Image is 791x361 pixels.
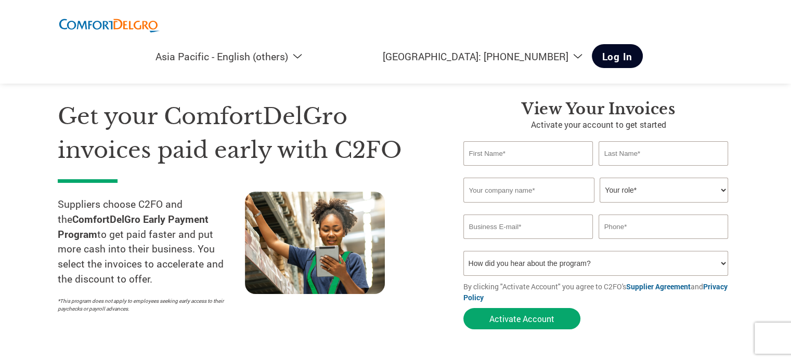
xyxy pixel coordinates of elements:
input: Last Name* [599,141,729,166]
p: By clicking "Activate Account" you agree to C2FO's and [463,281,734,303]
a: Privacy Policy [463,282,728,302]
input: Invalid Email format [463,215,593,239]
img: supply chain worker [245,192,385,294]
input: Phone* [599,215,729,239]
input: Your company name* [463,178,594,203]
p: Activate your account to get started [463,118,734,131]
select: Title/Role [600,178,728,203]
a: Supplier Agreement [626,282,691,291]
a: Log In [592,44,643,68]
input: First Name* [463,141,593,166]
button: Activate Account [463,308,580,329]
div: Invalid company name or company name is too long [463,204,729,210]
p: *This program does not apply to employees seeking early access to their paychecks or payroll adva... [58,297,235,313]
p: Suppliers choose C2FO and the to get paid faster and put more cash into their business. You selec... [58,197,245,287]
strong: ComfortDelGro Early Payment Program [58,212,209,240]
img: ComfortDelGro [58,10,162,39]
div: Invalid last name or last name is too long [599,167,729,173]
h3: View your invoices [463,100,734,118]
div: Inavlid Email Address [463,240,593,247]
h1: Get your ComfortDelGro invoices paid early with C2FO [58,100,432,167]
div: Invalid first name or first name is too long [463,167,593,173]
div: Inavlid Phone Number [599,240,729,247]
